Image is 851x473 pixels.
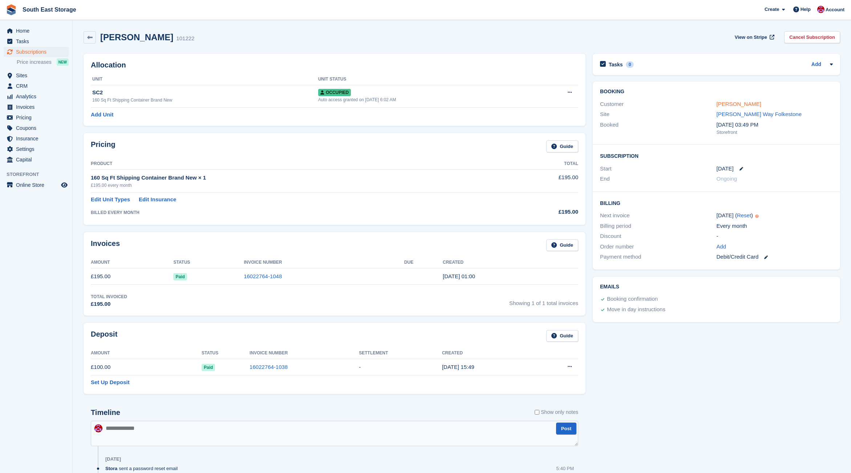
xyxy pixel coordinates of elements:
th: Created [443,257,578,268]
div: Discount [600,232,717,240]
a: menu [4,70,69,81]
span: Settings [16,144,60,154]
span: Paid [202,364,215,371]
h2: Invoices [91,239,120,251]
img: Roger Norris [94,424,102,432]
span: Stora [105,465,117,472]
img: stora-icon-8386f47178a22dfd0bd8f6a31ec36ba5ce8667c1dd55bd0f319d3a0aa187defe.svg [6,4,17,15]
h2: Allocation [91,61,578,69]
th: Unit Status [318,74,536,85]
td: £100.00 [91,359,202,375]
div: [DATE] [105,456,121,462]
span: Coupons [16,123,60,133]
div: Tooltip anchor [754,213,760,219]
div: Move in day instructions [607,305,665,314]
span: Help [801,6,811,13]
h2: Deposit [91,330,117,342]
div: Site [600,110,717,119]
a: Add Unit [91,111,113,119]
span: Capital [16,155,60,165]
label: Show only notes [535,408,578,416]
td: - [359,359,442,375]
div: Booking confirmation [607,295,658,304]
span: Analytics [16,91,60,102]
td: £195.00 [507,169,578,192]
span: Invoices [16,102,60,112]
th: Created [442,347,534,359]
div: Billing period [600,222,717,230]
h2: Tasks [609,61,623,68]
span: Create [765,6,779,13]
div: Debit/Credit Card [717,253,833,261]
th: Invoice Number [250,347,359,359]
span: CRM [16,81,60,91]
a: [PERSON_NAME] Way Folkestone [717,111,802,117]
div: NEW [57,58,69,66]
a: Guide [546,140,578,152]
span: Insurance [16,133,60,144]
div: £195.00 every month [91,182,507,189]
a: View on Stripe [732,31,776,43]
div: [DATE] 03:49 PM [717,121,833,129]
div: Auto access granted on [DATE] 6:02 AM [318,96,536,103]
span: Storefront [7,171,72,178]
th: Amount [91,257,173,268]
span: View on Stripe [735,34,767,41]
a: Guide [546,330,578,342]
th: Status [173,257,244,268]
span: Ongoing [717,176,737,182]
a: menu [4,47,69,57]
a: menu [4,81,69,91]
div: Customer [600,100,717,108]
div: Total Invoiced [91,293,127,300]
div: 0 [626,61,634,68]
a: menu [4,155,69,165]
a: menu [4,26,69,36]
div: Storefront [717,129,833,136]
h2: [PERSON_NAME] [100,32,173,42]
th: Due [404,257,443,268]
span: Pricing [16,112,60,123]
a: South East Storage [20,4,79,16]
a: Edit Insurance [139,196,176,204]
span: Price increases [17,59,52,66]
a: 16022764-1038 [250,364,288,370]
span: Account [826,6,844,13]
th: Invoice Number [244,257,404,268]
th: Status [202,347,250,359]
div: £195.00 [91,300,127,308]
div: SC2 [92,89,318,97]
a: menu [4,102,69,112]
th: Unit [91,74,318,85]
th: Amount [91,347,202,359]
div: £195.00 [507,208,578,216]
a: Preview store [60,181,69,189]
a: Cancel Subscription [784,31,840,43]
div: Booked [600,121,717,136]
a: Guide [546,239,578,251]
div: 160 Sq Ft Shipping Container Brand New [92,97,318,103]
a: Add [811,61,821,69]
span: Sites [16,70,60,81]
span: Online Store [16,180,60,190]
a: Add [717,243,726,251]
a: menu [4,180,69,190]
a: 16022764-1048 [244,273,282,279]
a: Set Up Deposit [91,378,130,387]
span: Home [16,26,60,36]
div: Next invoice [600,211,717,220]
a: Edit Unit Types [91,196,130,204]
a: Reset [737,212,751,218]
a: menu [4,133,69,144]
img: Roger Norris [817,6,824,13]
td: £195.00 [91,268,173,285]
th: Settlement [359,347,442,359]
div: Order number [600,243,717,251]
h2: Emails [600,284,833,290]
span: Showing 1 of 1 total invoices [509,293,578,308]
span: Subscriptions [16,47,60,57]
div: End [600,175,717,183]
th: Product [91,158,507,170]
h2: Timeline [91,408,120,417]
div: 5:40 PM [556,465,574,472]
